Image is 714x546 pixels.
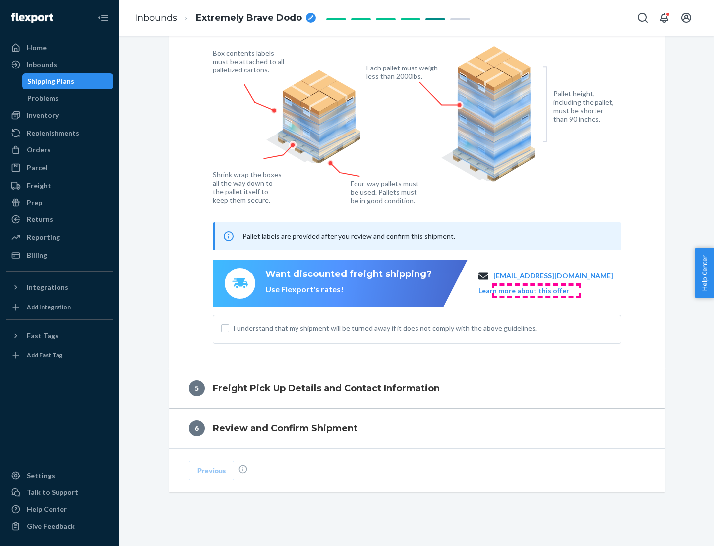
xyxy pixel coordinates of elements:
[6,57,113,72] a: Inbounds
[196,12,302,25] span: Extremely Brave Dodo
[478,286,569,296] button: Learn more about this offer
[6,142,113,158] a: Orders
[27,471,55,480] div: Settings
[265,268,432,281] div: Want discounted freight shipping?
[11,13,53,23] img: Flexport logo
[6,518,113,534] button: Give Feedback
[189,380,205,396] div: 5
[6,501,113,517] a: Help Center
[633,8,653,28] button: Open Search Box
[6,40,113,56] a: Home
[27,214,53,224] div: Returns
[6,328,113,343] button: Fast Tags
[6,178,113,194] a: Freight
[22,90,114,106] a: Problems
[6,299,113,315] a: Add Integration
[213,382,440,395] h4: Freight Pick Up Details and Contact Information
[27,282,68,292] div: Integrations
[6,160,113,176] a: Parcel
[6,195,113,210] a: Prep
[233,323,613,333] span: I understand that my shipment will be turned away if it does not comply with the above guidelines.
[189,420,205,436] div: 6
[169,368,665,408] button: 5Freight Pick Up Details and Contact Information
[6,279,113,295] button: Integrations
[27,198,42,207] div: Prep
[27,93,59,103] div: Problems
[189,461,234,480] button: Previous
[6,347,113,363] a: Add Fast Tag
[127,3,324,33] ol: breadcrumbs
[22,73,114,89] a: Shipping Plans
[27,43,47,53] div: Home
[221,324,229,332] input: I understand that my shipment will be turned away if it does not comply with the above guidelines.
[213,422,357,435] h4: Review and Confirm Shipment
[135,12,177,23] a: Inbounds
[27,60,57,69] div: Inbounds
[27,145,51,155] div: Orders
[27,232,60,242] div: Reporting
[6,211,113,227] a: Returns
[695,248,714,298] button: Help Center
[493,271,613,281] a: [EMAIL_ADDRESS][DOMAIN_NAME]
[27,331,59,341] div: Fast Tags
[27,521,75,531] div: Give Feedback
[242,232,455,240] span: Pallet labels are provided after you review and confirm this shipment.
[93,8,113,28] button: Close Navigation
[6,484,113,500] a: Talk to Support
[6,107,113,123] a: Inventory
[27,351,62,359] div: Add Fast Tag
[27,504,67,514] div: Help Center
[676,8,696,28] button: Open account menu
[654,8,674,28] button: Open notifications
[6,125,113,141] a: Replenishments
[351,179,419,205] figcaption: Four-way pallets must be used. Pallets must be in good condition.
[27,128,79,138] div: Replenishments
[213,49,287,74] figcaption: Box contents labels must be attached to all palletized cartons.
[27,487,78,497] div: Talk to Support
[27,110,59,120] div: Inventory
[27,181,51,191] div: Freight
[6,468,113,483] a: Settings
[27,250,47,260] div: Billing
[213,170,284,204] figcaption: Shrink wrap the boxes all the way down to the pallet itself to keep them secure.
[553,89,618,123] figcaption: Pallet height, including the pallet, must be shorter than 90 inches.
[27,303,71,311] div: Add Integration
[366,64,440,80] figcaption: Each pallet must weigh less than 2000lbs.
[169,409,665,448] button: 6Review and Confirm Shipment
[27,163,48,173] div: Parcel
[265,284,432,295] div: Use Flexport's rates!
[27,76,74,86] div: Shipping Plans
[6,229,113,245] a: Reporting
[6,247,113,263] a: Billing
